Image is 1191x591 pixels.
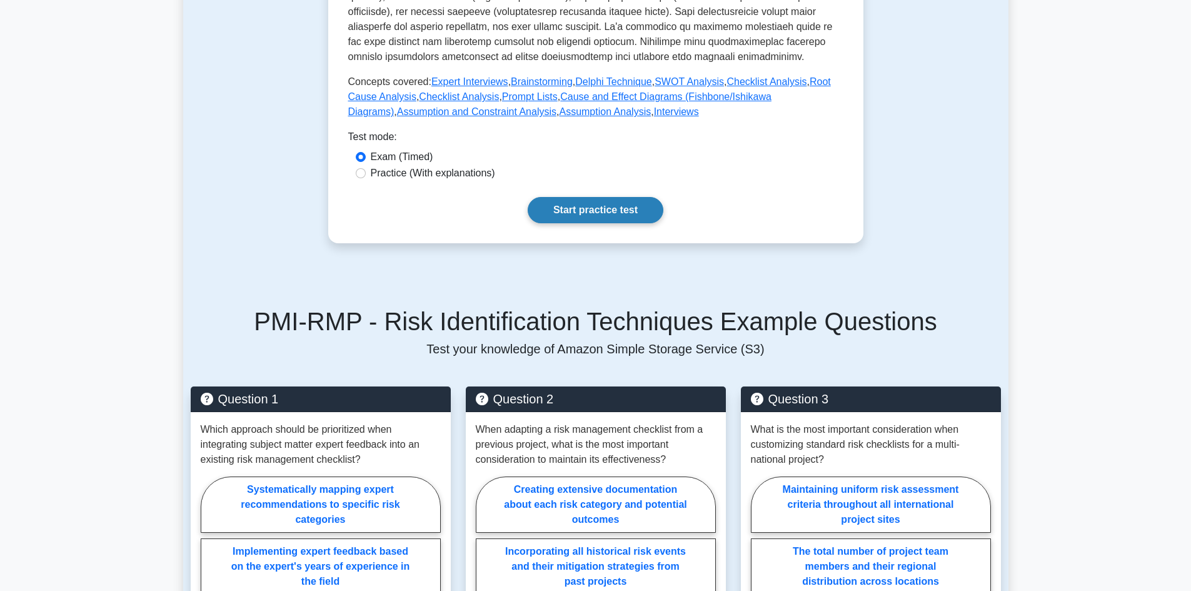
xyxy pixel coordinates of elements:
[751,477,991,533] label: Maintaining uniform risk assessment criteria throughout all international project sites
[654,106,699,117] a: Interviews
[201,391,441,407] h5: Question 1
[348,129,843,149] div: Test mode:
[751,422,991,467] p: What is the most important consideration when customizing standard risk checklists for a multi-na...
[511,76,573,87] a: Brainstorming
[201,477,441,533] label: Systematically mapping expert recommendations to specific risk categories
[655,76,724,87] a: SWOT Analysis
[476,477,716,533] label: Creating extensive documentation about each risk category and potential outcomes
[751,391,991,407] h5: Question 3
[419,91,499,102] a: Checklist Analysis
[431,76,508,87] a: Expert Interviews
[502,91,558,102] a: Prompt Lists
[528,197,663,223] a: Start practice test
[371,149,433,164] label: Exam (Timed)
[191,306,1001,336] h5: PMI-RMP - Risk Identification Techniques Example Questions
[575,76,651,87] a: Delphi Technique
[201,422,441,467] p: Which approach should be prioritized when integrating subject matter expert feedback into an exis...
[476,422,716,467] p: When adapting a risk management checklist from a previous project, what is the most important con...
[726,76,807,87] a: Checklist Analysis
[397,106,556,117] a: Assumption and Constraint Analysis
[348,74,843,119] p: Concepts covered: , , , , , , , , , , ,
[559,106,651,117] a: Assumption Analysis
[476,391,716,407] h5: Question 2
[371,166,495,181] label: Practice (With explanations)
[191,341,1001,356] p: Test your knowledge of Amazon Simple Storage Service (S3)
